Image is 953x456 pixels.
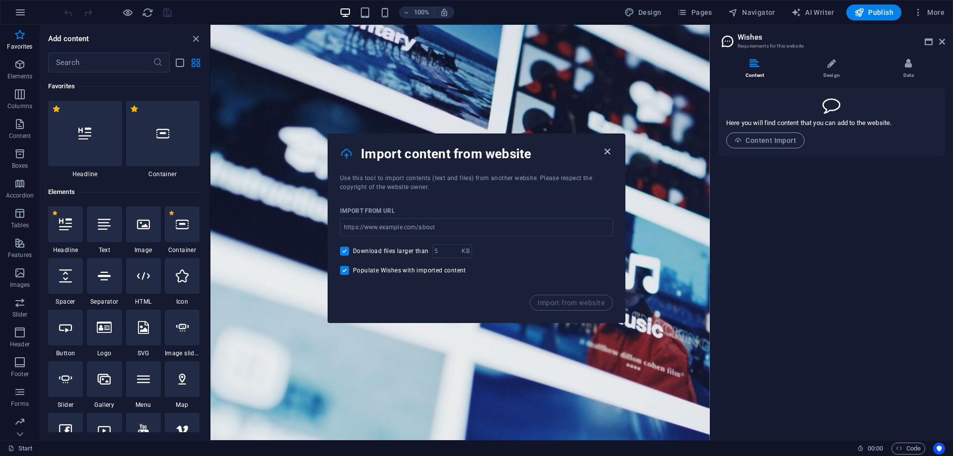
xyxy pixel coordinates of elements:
p: Elements [7,72,33,80]
span: Headline [48,170,122,178]
li: Design [795,59,872,80]
button: grid-view [190,57,202,68]
span: : [875,445,876,452]
p: Columns [7,102,32,110]
span: Separator [87,298,122,306]
span: Populate Wishes with imported content [353,266,466,274]
p: Forms [11,400,29,408]
button: reload [141,6,153,18]
span: Download files larger than [353,247,428,255]
span: Map [165,401,200,409]
span: More [913,7,945,17]
h6: 100% [414,6,430,18]
h6: Add content [48,33,89,45]
h2: Wishes [738,33,945,42]
span: Remove from favorites [169,210,174,216]
p: Footer [11,370,29,378]
span: AI Writer [791,7,834,17]
p: Images [10,281,30,289]
span: Text [87,246,122,254]
span: Button [48,349,83,357]
p: Slider [12,311,28,319]
h3: Requirements for this website [738,42,925,51]
p: Header [10,340,30,348]
span: Content Import [735,136,796,144]
span: Spacer [48,298,83,306]
li: Data [872,59,945,80]
button: Click here to leave preview mode and continue editing [122,6,134,18]
p: Favorites [7,43,32,51]
p: Features [8,251,32,259]
span: Image slider [165,349,200,357]
span: Code [896,443,921,455]
span: Use this tool to import contents (text and files) from another website. Please respect the copyri... [340,175,592,191]
input: 5 [432,244,462,258]
span: Container [126,170,200,178]
span: Design [624,7,662,17]
span: Gallery [87,401,122,409]
span: Icon [165,298,200,306]
i: On resize automatically adjust zoom level to fit chosen device. [440,8,449,17]
span: Image [126,246,161,254]
span: SVG [126,349,161,357]
button: list-view [174,57,186,68]
span: Remove from favorites [52,105,61,113]
span: Container [165,246,200,254]
i: Reload page [142,7,153,18]
h6: Favorites [48,80,200,92]
span: Navigator [728,7,775,17]
span: Logo [87,349,122,357]
span: Publish [854,7,893,17]
p: Import from URL [340,207,395,215]
input: https://www.example.com/about [340,218,613,236]
span: Remove from favorites [130,105,138,113]
h6: Session time [857,443,884,455]
p: KB [462,246,469,256]
span: Pages [677,7,712,17]
button: close panel [190,33,202,45]
h6: Elements [48,186,200,198]
input: Search [48,53,153,72]
p: Accordion [6,192,34,199]
h4: Import content from website [361,146,601,162]
button: Pages (Ctrl+Alt+S) [673,4,716,20]
span: Slider [48,401,83,409]
li: Content [718,59,795,80]
p: Content [9,132,31,140]
span: Headline [48,246,83,254]
p: Tables [11,221,29,229]
p: Boxes [12,162,28,170]
span: Menu [126,401,161,409]
span: 00 00 [868,443,883,455]
span: HTML [126,298,161,306]
p: Here you will find content that you can add to the website. [726,119,891,128]
button: Usercentrics [933,443,945,455]
a: Click to cancel selection. Double-click to open Pages [8,443,33,455]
